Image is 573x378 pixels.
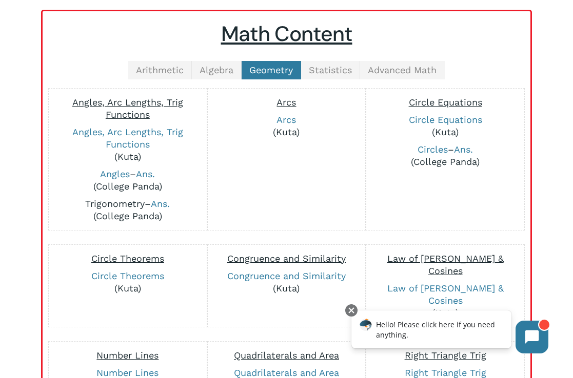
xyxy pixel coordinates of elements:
p: (Kuta) [54,126,202,163]
span: Arithmetic [136,65,184,75]
p: (Kuta) [213,114,361,138]
a: Ans. [136,169,155,179]
a: Advanced Math [360,61,445,79]
a: Trigonometry [85,198,145,209]
a: Angles [100,169,130,179]
a: Arcs [276,114,296,125]
a: Algebra [192,61,242,79]
a: Quadrilaterals and Area [234,367,339,378]
span: Circle Theorems [91,253,164,264]
u: Math Content [221,20,352,48]
p: (Kuta) [371,114,519,138]
a: Circle Equations [409,114,482,125]
span: Law of [PERSON_NAME] & Cosines [387,253,504,276]
a: Right Triangle Trig [405,367,486,378]
a: Ans. [151,198,170,209]
span: Geometry [249,65,293,75]
span: Circle Equations [409,97,482,108]
a: Law of [PERSON_NAME] & Cosines [387,283,504,306]
span: Algebra [200,65,233,75]
a: Ans. [454,144,473,155]
p: – (College Panda) [54,168,202,193]
p: – (College Panda) [371,143,519,168]
iframe: Chatbot [341,302,559,364]
span: Congruence and Similarity [227,253,346,264]
a: Number Lines [96,367,159,378]
p: (Kuta) [371,282,519,319]
a: Geometry [242,61,301,79]
p: – (College Panda) [54,198,202,222]
span: Advanced Math [368,65,437,75]
p: (Kuta) [213,270,361,295]
span: Statistics [309,65,352,75]
a: Angles, Arc Lengths, Trig Functions [72,127,183,150]
a: Congruence and Similarity [227,270,346,281]
span: Quadrilaterals and Area [234,350,339,361]
p: (Kuta) [54,270,202,295]
span: Angles, Arc Lengths, Trig Functions [72,97,183,120]
a: Circle Theorems [91,270,164,281]
span: Number Lines [96,350,159,361]
a: Arithmetic [128,61,192,79]
a: Statistics [301,61,360,79]
span: Arcs [276,97,296,108]
a: Circles [418,144,448,155]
